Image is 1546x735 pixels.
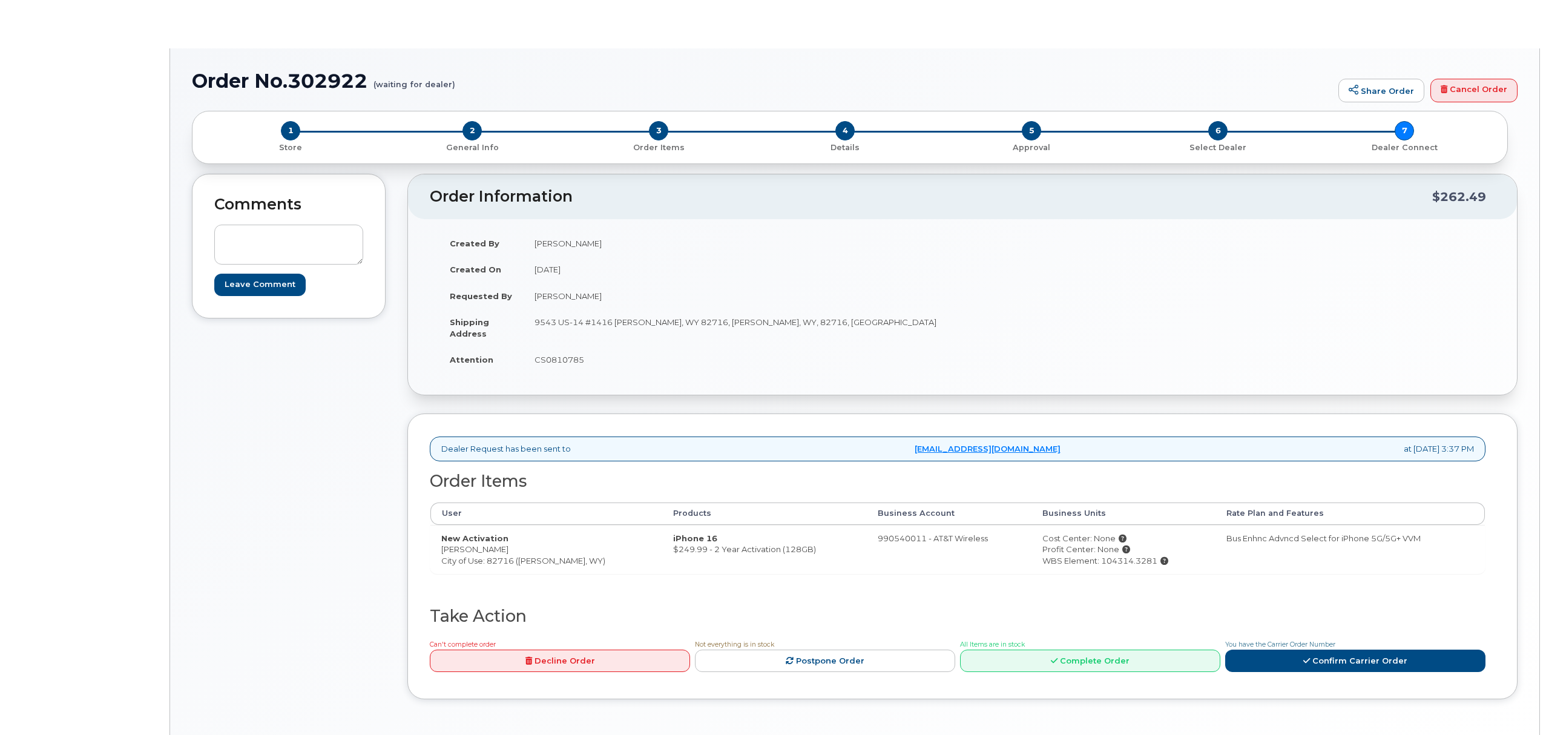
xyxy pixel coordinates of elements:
td: [PERSON_NAME] [524,230,953,257]
span: 4 [835,121,855,140]
h2: Take Action [430,607,1485,625]
input: Leave Comment [214,274,306,296]
th: User [430,503,662,524]
td: [PERSON_NAME] City of Use: 82716 ([PERSON_NAME], WY) [430,525,662,574]
span: You have the Carrier Order Number [1225,641,1335,648]
strong: Attention [450,355,493,364]
strong: Shipping Address [450,317,489,338]
a: Confirm Carrier Order [1225,650,1485,672]
a: Cancel Order [1430,79,1518,103]
div: Dealer Request has been sent to at [DATE] 3:37 PM [430,437,1485,461]
p: Store [207,142,374,153]
a: [EMAIL_ADDRESS][DOMAIN_NAME] [915,443,1061,455]
span: 5 [1022,121,1041,140]
a: Decline Order [430,650,690,672]
h2: Order Items [430,472,1485,490]
span: 6 [1208,121,1228,140]
span: All Items are in stock [960,641,1025,648]
a: Share Order [1338,79,1424,103]
h2: Comments [214,196,363,213]
td: [PERSON_NAME] [524,283,953,309]
a: 3 Order Items [565,140,752,153]
th: Products [662,503,867,524]
strong: Created By [450,239,499,248]
div: $262.49 [1432,185,1486,208]
td: Bus Enhnc Advncd Select for iPhone 5G/5G+ VVM [1215,525,1485,574]
a: 6 Select Dealer [1125,140,1311,153]
div: Profit Center: None [1042,544,1205,555]
span: Not everything is in stock [695,641,774,648]
div: WBS Element: 104314.3281 [1042,555,1205,567]
span: 2 [462,121,482,140]
th: Business Units [1031,503,1215,524]
a: 5 Approval [938,140,1125,153]
p: Approval [943,142,1120,153]
th: Business Account [867,503,1031,524]
strong: iPhone 16 [673,533,717,543]
p: Select Dealer [1130,142,1306,153]
a: 2 General Info [379,140,565,153]
a: 1 Store [202,140,379,153]
td: $249.99 - 2 Year Activation (128GB) [662,525,867,574]
p: Details [757,142,933,153]
p: General Info [384,142,561,153]
span: 1 [281,121,300,140]
span: Can't complete order [430,641,496,648]
td: 990540011 - AT&T Wireless [867,525,1031,574]
strong: New Activation [441,533,508,543]
th: Rate Plan and Features [1215,503,1485,524]
td: [DATE] [524,256,953,283]
small: (waiting for dealer) [373,70,455,89]
p: Order Items [570,142,747,153]
td: CS0810785 [524,346,953,373]
strong: Created On [450,265,501,274]
a: 4 Details [752,140,938,153]
a: Complete Order [960,650,1220,672]
td: 9543 US-14 #1416 [PERSON_NAME], WY 82716, [PERSON_NAME], WY, 82716, [GEOGRAPHIC_DATA] [524,309,953,346]
h1: Order No.302922 [192,70,1332,91]
strong: Requested By [450,291,512,301]
a: Postpone Order [695,650,955,672]
div: Cost Center: None [1042,533,1205,544]
h2: Order Information [430,188,1432,205]
span: 3 [649,121,668,140]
